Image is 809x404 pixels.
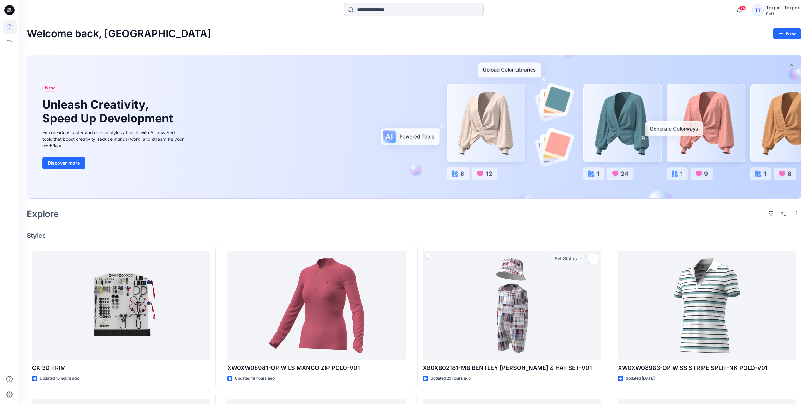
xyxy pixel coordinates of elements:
[773,28,801,39] button: New
[27,209,59,219] h2: Explore
[626,375,655,382] p: Updated [DATE]
[423,364,601,373] p: XB0XB02181-MB BENTLEY [PERSON_NAME] & HAT SET-V01
[42,98,176,125] h1: Unleash Creativity, Speed Up Development
[766,4,801,11] div: Texport Texport
[42,157,185,169] a: Discover more
[430,375,471,382] p: Updated 20 hours ago
[618,251,796,360] a: XW0XW08983-OP W SS STRIPE SPLIT-NK POLO-V01
[40,375,79,382] p: Updated 15 hours ago
[618,364,796,373] p: XW0XW08983-OP W SS STRIPE SPLIT-NK POLO-V01
[32,364,210,373] p: CK 3D TRIM
[766,11,801,16] div: PVH
[227,364,405,373] p: XW0XW08981-OP W LS MANGO ZIP POLO-V01
[235,375,275,382] p: Updated 18 hours ago
[27,232,801,239] h4: Styles
[423,251,601,360] a: XB0XB02181-MB BENTLEY SHORTALL & HAT SET-V01
[32,251,210,360] a: CK 3D TRIM
[42,129,185,149] div: Explore ideas faster and recolor styles at scale with AI-powered tools that boost creativity, red...
[227,251,405,360] a: XW0XW08981-OP W LS MANGO ZIP POLO-V01
[739,5,746,10] span: 24
[27,28,211,40] h2: Welcome back, [GEOGRAPHIC_DATA]
[752,4,764,16] div: TT
[45,84,55,92] span: New
[42,157,85,169] button: Discover more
